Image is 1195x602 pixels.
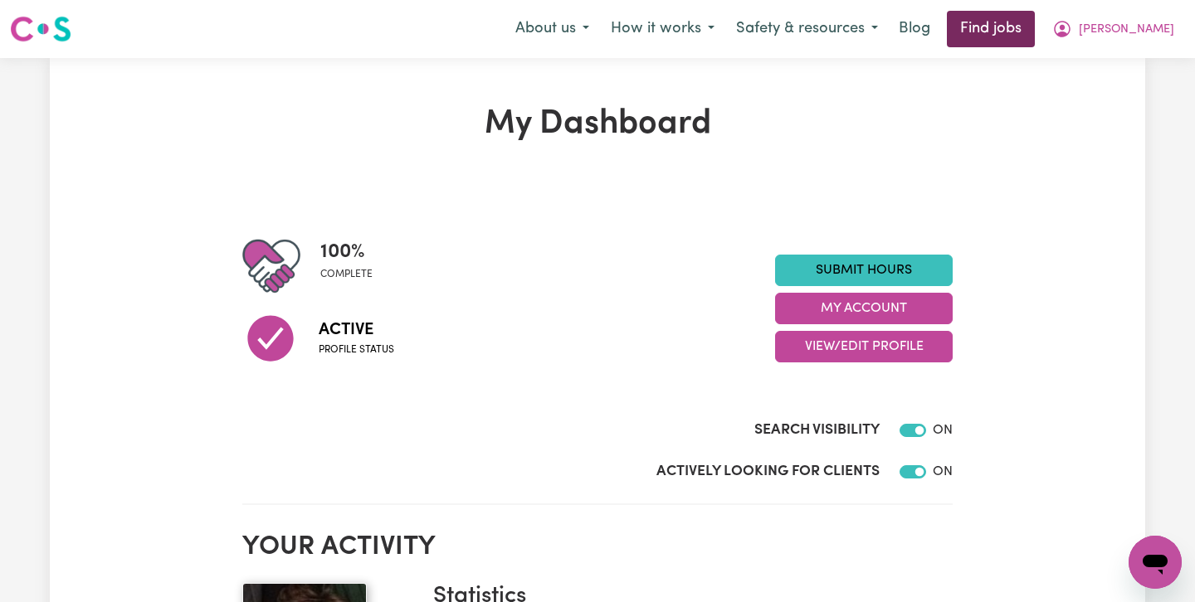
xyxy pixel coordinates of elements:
button: View/Edit Profile [775,331,953,362]
button: My Account [1041,12,1185,46]
button: About us [505,12,600,46]
button: My Account [775,293,953,324]
a: Blog [889,11,940,47]
a: Find jobs [947,11,1035,47]
h1: My Dashboard [242,104,953,144]
span: [PERSON_NAME] [1079,21,1174,39]
label: Search Visibility [754,420,880,441]
a: Submit Hours [775,255,953,286]
button: How it works [600,12,725,46]
span: Active [319,318,394,342]
a: Careseekers logo [10,10,71,48]
img: Careseekers logo [10,14,71,44]
span: ON [933,465,953,478]
button: Safety & resources [725,12,889,46]
span: 100 % [320,237,373,267]
iframe: Button to launch messaging window [1129,536,1182,589]
span: ON [933,424,953,437]
label: Actively Looking for Clients [656,461,880,483]
h2: Your activity [242,532,953,563]
span: Profile status [319,342,394,357]
div: Profile completeness: 100% [320,237,386,295]
span: complete [320,267,373,282]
